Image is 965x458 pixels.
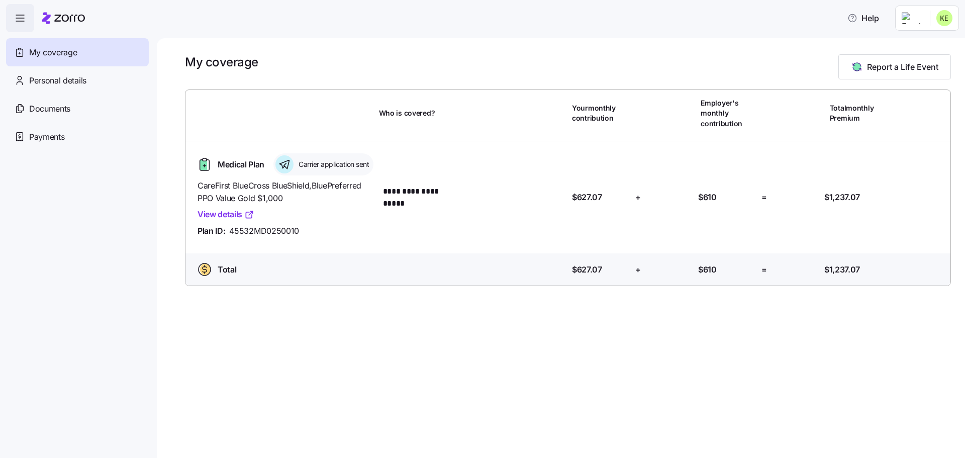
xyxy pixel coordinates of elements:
[635,191,641,204] span: +
[701,98,757,129] span: Employer's monthly contribution
[867,61,938,73] span: Report a Life Event
[761,191,767,204] span: =
[6,95,149,123] a: Documents
[635,263,641,276] span: +
[936,10,952,26] img: 9c3023d2490eb309fd28c4e27891d9b9
[29,74,86,87] span: Personal details
[379,108,435,118] span: Who is covered?
[218,263,236,276] span: Total
[185,54,258,70] h1: My coverage
[198,225,225,237] span: Plan ID:
[847,12,879,24] span: Help
[29,46,77,59] span: My coverage
[6,123,149,151] a: Payments
[839,8,887,28] button: Help
[229,225,299,237] span: 45532MD0250010
[6,38,149,66] a: My coverage
[218,158,264,171] span: Medical Plan
[824,263,860,276] span: $1,237.07
[824,191,860,204] span: $1,237.07
[830,103,886,124] span: Total monthly Premium
[902,12,922,24] img: Employer logo
[572,103,628,124] span: Your monthly contribution
[572,263,602,276] span: $627.07
[296,159,369,169] span: Carrier application sent
[29,103,70,115] span: Documents
[838,54,951,79] button: Report a Life Event
[698,263,717,276] span: $610
[572,191,602,204] span: $627.07
[698,191,717,204] span: $610
[6,66,149,95] a: Personal details
[29,131,64,143] span: Payments
[198,179,371,205] span: CareFirst BlueCross BlueShield , BluePreferred PPO Value Gold $1,000
[198,208,254,221] a: View details
[761,263,767,276] span: =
